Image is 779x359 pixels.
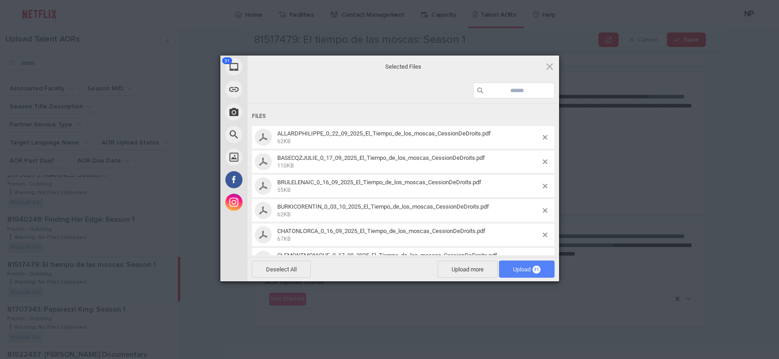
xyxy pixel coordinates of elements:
span: CLEMONTMONIQUE_0_17_09_2025_El_Tiempo_de_los_moscas_CessionDeDroits.pdf [277,252,497,259]
div: Link (URL) [220,78,329,101]
span: BURKICORENTIN_0_03_10_2025_El_Tiempo_de_los_moscas_CessionDeDroits.pdf [275,203,543,218]
span: Selected Files [313,62,494,70]
span: ALLARDPHILIPPE_0_22_09_2025_El_Tiempo_de_los_moscas_CessionDeDroits.pdf [277,130,491,137]
div: My Device [220,56,329,78]
div: Files [252,108,555,125]
span: 62KB [277,211,290,218]
span: Upload more [438,261,498,278]
span: CLEMONTMONIQUE_0_17_09_2025_El_Tiempo_de_los_moscas_CessionDeDroits.pdf [275,252,543,267]
div: Take Photo [220,101,329,123]
span: Deselect All [252,261,311,278]
div: Instagram [220,191,329,214]
span: Click here or hit ESC to close picker [545,61,555,71]
span: Upload [513,266,541,273]
span: 31 [532,266,541,274]
span: CHATONLORCA_0_16_09_2025_El_Tiempo_de_los_moscas_CessionDeDroits.pdf [277,228,485,234]
span: BASECQZJULIE_0_17_09_2025_El_Tiempo_de_los_moscas_CessionDeDroits.pdf [275,154,543,169]
span: BURKICORENTIN_0_03_10_2025_El_Tiempo_de_los_moscas_CessionDeDroits.pdf [277,203,489,210]
div: Web Search [220,123,329,146]
span: 62KB [277,138,290,145]
span: CHATONLORCA_0_16_09_2025_El_Tiempo_de_los_moscas_CessionDeDroits.pdf [275,228,543,242]
span: Upload [499,261,555,278]
span: 67KB [277,236,290,242]
div: Unsplash [220,146,329,168]
span: 55KB [277,187,290,193]
span: 110KB [277,163,294,169]
span: BRULELENAIC_0_16_09_2025_El_Tiempo_de_los_moscas_CessionDeDroits.pdf [275,179,543,194]
span: 31 [222,57,232,64]
div: Facebook [220,168,329,191]
span: BASECQZJULIE_0_17_09_2025_El_Tiempo_de_los_moscas_CessionDeDroits.pdf [277,154,485,161]
span: ALLARDPHILIPPE_0_22_09_2025_El_Tiempo_de_los_moscas_CessionDeDroits.pdf [275,130,543,145]
span: BRULELENAIC_0_16_09_2025_El_Tiempo_de_los_moscas_CessionDeDroits.pdf [277,179,481,186]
